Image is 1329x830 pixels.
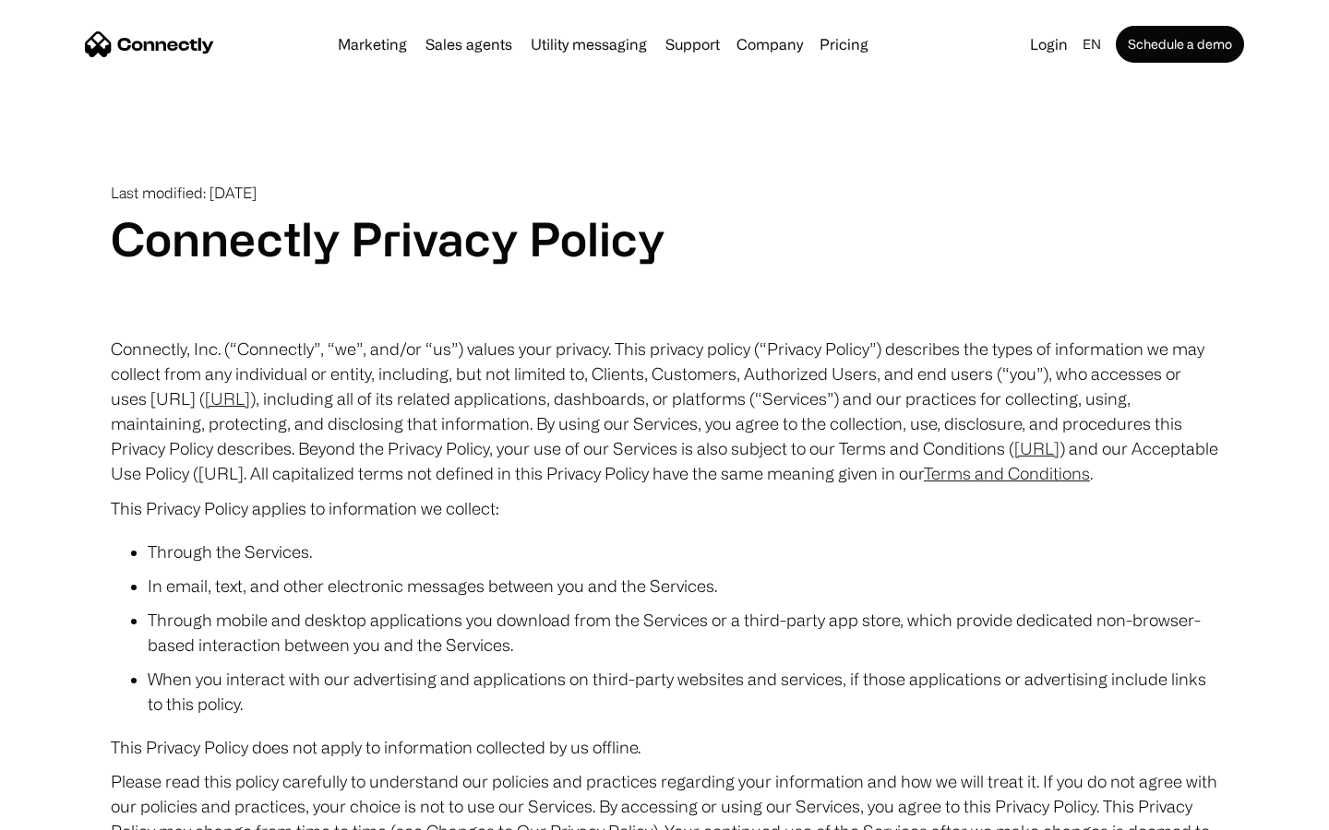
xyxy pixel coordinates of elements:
[18,796,111,824] aside: Language selected: English
[111,184,1218,202] p: Last modified: [DATE]
[1014,439,1060,457] a: [URL]
[111,337,1218,486] p: Connectly, Inc. (“Connectly”, “we”, and/or “us”) values your privacy. This privacy policy (“Priva...
[148,667,1218,717] li: When you interact with our advertising and applications on third-party websites and services, if ...
[148,539,1218,564] li: Through the Services.
[330,37,414,52] a: Marketing
[1116,26,1244,63] a: Schedule a demo
[205,389,250,408] a: [URL]
[111,302,1218,327] p: ‍
[1023,31,1075,57] a: Login
[111,267,1218,292] p: ‍
[812,37,876,52] a: Pricing
[37,798,111,824] ul: Language list
[1083,31,1101,57] div: en
[658,37,727,52] a: Support
[148,608,1218,658] li: Through mobile and desktop applications you download from the Services or a third-party app store...
[523,37,654,52] a: Utility messaging
[111,495,1218,521] p: This Privacy Policy applies to information we collect:
[924,464,1090,482] a: Terms and Conditions
[111,211,1218,267] h1: Connectly Privacy Policy
[736,31,803,57] div: Company
[148,574,1218,599] li: In email, text, and other electronic messages between you and the Services.
[111,735,1218,760] p: This Privacy Policy does not apply to information collected by us offline.
[418,37,520,52] a: Sales agents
